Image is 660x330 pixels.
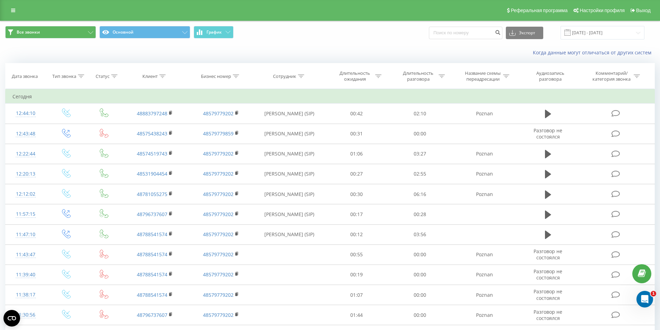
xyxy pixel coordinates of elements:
div: 11:57:15 [12,207,39,221]
div: Сотрудник [273,73,296,79]
div: 11:43:47 [12,248,39,261]
td: Poznan [451,305,517,325]
span: 1 [651,291,656,296]
td: 00:55 [325,244,388,265]
span: График [206,30,222,35]
span: Разговор не состоялся [534,268,562,281]
td: 00:27 [325,164,388,184]
td: 00:28 [388,204,452,224]
div: Дата звонка [12,73,38,79]
div: 12:43:48 [12,127,39,141]
div: Название схемы переадресации [464,70,501,82]
td: 02:10 [388,104,452,124]
div: 12:44:10 [12,107,39,120]
a: 48574519743 [137,150,167,157]
td: 01:44 [325,305,388,325]
a: 48575438243 [137,130,167,137]
td: 00:00 [388,285,452,305]
input: Поиск по номеру [429,27,502,39]
button: Основной [99,26,190,38]
iframe: Intercom live chat [636,291,653,307]
div: Статус [96,73,109,79]
span: Выход [636,8,651,13]
a: 48796737607 [137,211,167,217]
a: 48796737607 [137,312,167,318]
a: 48788541574 [137,292,167,298]
td: Poznan [451,265,517,285]
a: 48579779202 [203,292,234,298]
td: 00:30 [325,184,388,204]
td: 00:00 [388,124,452,144]
td: 00:00 [388,305,452,325]
a: 48883797248 [137,110,167,117]
div: 11:38:17 [12,288,39,302]
a: 48788541574 [137,271,167,278]
td: 00:00 [388,244,452,265]
span: Все звонки [17,29,40,35]
span: Разговор не состоялся [534,127,562,140]
td: [PERSON_NAME] (SIP) [254,184,325,204]
div: Длительность ожидания [336,70,373,82]
span: Разговор не состоялся [534,309,562,321]
div: 11:47:10 [12,228,39,241]
button: Экспорт [506,27,543,39]
td: [PERSON_NAME] (SIP) [254,204,325,224]
td: Poznan [451,285,517,305]
div: Комментарий/категория звонка [591,70,632,82]
td: 03:56 [388,224,452,244]
a: 48579779202 [203,110,234,117]
button: График [194,26,234,38]
td: Poznan [451,144,517,164]
td: Сегодня [6,90,655,104]
td: 03:27 [388,144,452,164]
a: Когда данные могут отличаться от других систем [533,49,655,56]
a: 48788541574 [137,231,167,238]
span: Разговор не состоялся [534,288,562,301]
a: 48579779202 [203,150,234,157]
td: Poznan [451,104,517,124]
button: Все звонки [5,26,96,38]
a: 48579779202 [203,191,234,197]
td: 00:17 [325,204,388,224]
a: 48579779202 [203,211,234,217]
a: 48531904454 [137,170,167,177]
td: [PERSON_NAME] (SIP) [254,224,325,244]
td: [PERSON_NAME] (SIP) [254,164,325,184]
a: 48579779202 [203,271,234,278]
div: Клиент [142,73,158,79]
td: [PERSON_NAME] (SIP) [254,144,325,164]
div: 11:30:56 [12,308,39,322]
a: 48579779202 [203,251,234,258]
button: Open CMP widget [3,310,20,327]
td: 02:55 [388,164,452,184]
a: 48579779202 [203,170,234,177]
td: [PERSON_NAME] (SIP) [254,124,325,144]
div: 12:12:02 [12,187,39,201]
div: Бизнес номер [201,73,231,79]
td: 01:07 [325,285,388,305]
div: Аудиозапись разговора [528,70,573,82]
div: 11:39:40 [12,268,39,282]
td: 00:31 [325,124,388,144]
span: Разговор не состоялся [534,248,562,261]
a: 48788541574 [137,251,167,258]
td: Poznan [451,184,517,204]
td: Poznan [451,164,517,184]
td: 06:16 [388,184,452,204]
td: 00:42 [325,104,388,124]
span: Реферальная программа [511,8,567,13]
div: 12:20:13 [12,167,39,181]
td: 00:19 [325,265,388,285]
a: 48579779202 [203,312,234,318]
td: [PERSON_NAME] (SIP) [254,104,325,124]
a: 48579779202 [203,231,234,238]
div: 12:22:44 [12,147,39,161]
span: Настройки профиля [580,8,625,13]
a: 48781055275 [137,191,167,197]
td: 01:06 [325,144,388,164]
div: Тип звонка [52,73,76,79]
td: 00:12 [325,224,388,244]
a: 48579779859 [203,130,234,137]
td: 00:00 [388,265,452,285]
div: Длительность разговора [400,70,437,82]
